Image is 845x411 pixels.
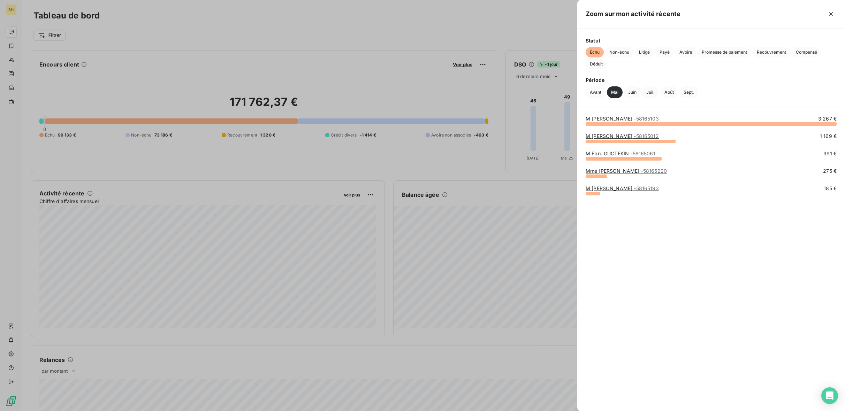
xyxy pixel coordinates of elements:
button: Payé [655,47,674,57]
button: Avoirs [675,47,696,57]
button: Compensé [792,47,821,57]
button: Juil. [642,86,659,98]
button: Sept. [679,86,698,98]
span: 3 267 € [818,115,837,122]
button: Promesse de paiement [698,47,751,57]
button: Avant [586,86,606,98]
span: - 58165103 [634,116,659,122]
span: Statut [586,37,837,44]
a: M [PERSON_NAME] [586,116,659,122]
a: M [PERSON_NAME] [586,185,659,191]
button: Août [660,86,678,98]
button: Mai [607,86,623,98]
button: Recouvrement [753,47,790,57]
span: Période [586,76,837,84]
span: 185 € [824,185,837,192]
span: 275 € [823,168,837,175]
a: Mme [PERSON_NAME] [586,168,667,174]
button: Déduit [586,59,607,69]
span: 1 169 € [820,133,837,140]
span: - 58165012 [634,133,659,139]
span: - 58165220 [641,168,667,174]
a: M Ebru GUCTEKIN [586,150,655,156]
button: Non-échu [605,47,633,57]
div: Open Intercom Messenger [821,387,838,404]
button: Litige [635,47,654,57]
span: - 58165061 [630,150,655,156]
h5: Zoom sur mon activité récente [586,9,680,19]
span: - 58165193 [634,185,659,191]
button: Juin [624,86,641,98]
button: Échu [586,47,604,57]
span: 991 € [823,150,837,157]
a: M [PERSON_NAME] [586,133,659,139]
